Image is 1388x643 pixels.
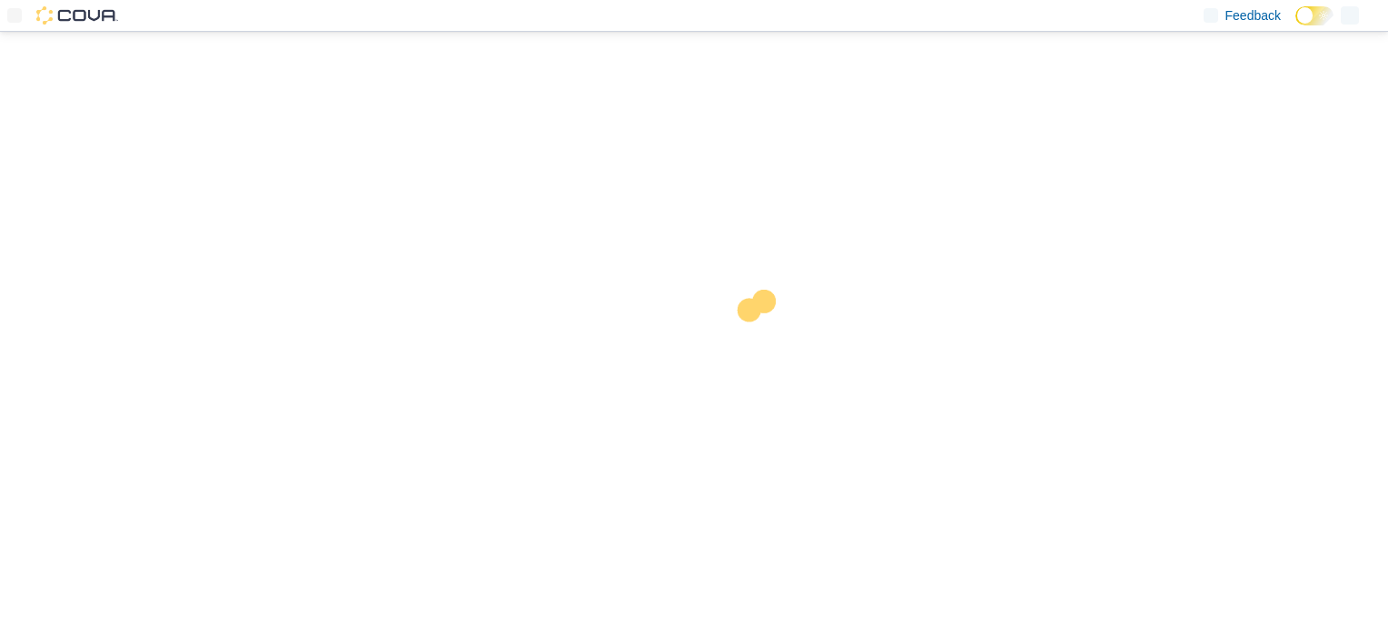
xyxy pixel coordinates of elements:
[1225,6,1281,25] span: Feedback
[694,276,830,412] img: cova-loader
[1295,25,1296,26] span: Dark Mode
[1295,6,1333,25] input: Dark Mode
[36,6,118,25] img: Cova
